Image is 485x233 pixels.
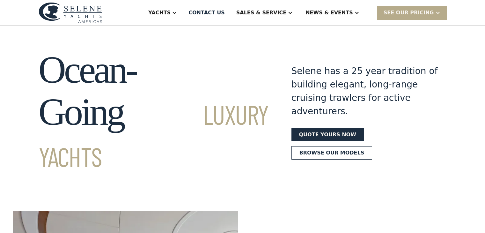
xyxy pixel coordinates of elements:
div: Yachts [148,9,171,17]
div: News & EVENTS [305,9,353,17]
div: Contact US [188,9,225,17]
a: Quote yours now [291,128,364,141]
span: Luxury Yachts [39,98,268,172]
div: Sales & Service [236,9,286,17]
h1: Ocean-Going [39,49,268,175]
div: SEE Our Pricing [377,6,447,19]
img: logo [39,2,102,23]
div: Selene has a 25 year tradition of building elegant, long-range cruising trawlers for active adven... [291,64,438,118]
a: Browse our models [291,146,372,160]
div: SEE Our Pricing [384,9,434,17]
